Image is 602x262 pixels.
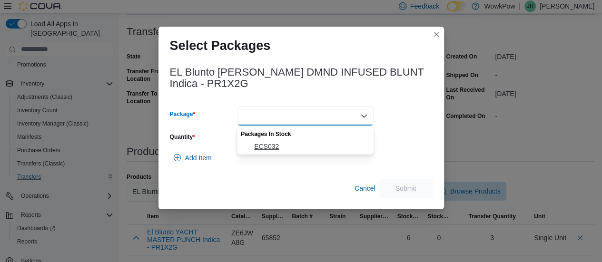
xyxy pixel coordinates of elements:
[237,140,374,154] button: ECS032
[395,184,416,193] span: Submit
[254,142,368,151] span: ECS032
[355,184,375,193] span: Cancel
[185,153,212,163] span: Add Item
[170,38,271,53] h1: Select Packages
[431,29,442,40] button: Closes this modal window
[170,148,216,167] button: Add Item
[170,67,433,89] h3: EL Blunto [PERSON_NAME] DMND INFUSED BLUNT Indica - PR1X2G
[351,179,379,198] button: Cancel
[170,110,195,118] label: Package
[237,126,374,154] div: Choose from the following options
[170,133,195,141] label: Quantity
[360,112,368,120] button: Close list of options
[237,126,374,140] div: Packages In Stock
[379,179,433,198] button: Submit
